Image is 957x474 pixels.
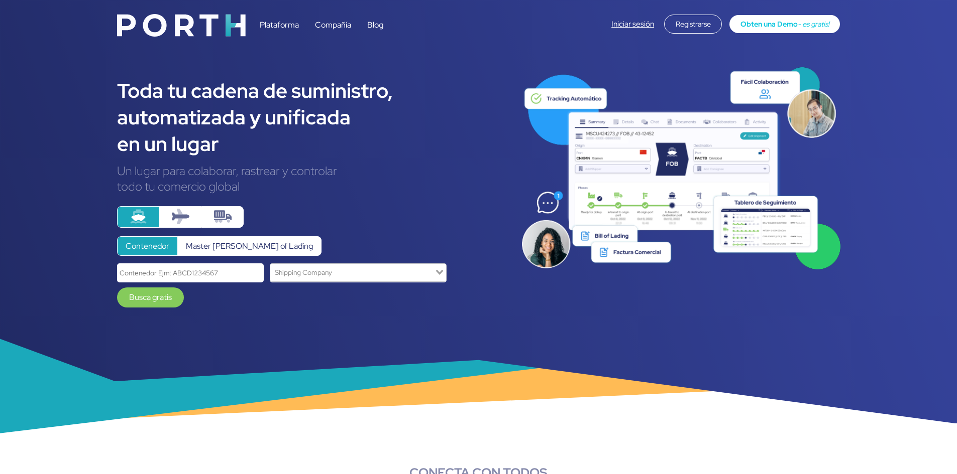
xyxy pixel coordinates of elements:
div: Un lugar para colaborar, rastrear y controlar [117,163,506,179]
div: Registrarse [664,15,722,34]
div: en un lugar [117,130,506,157]
div: Search for option [270,263,447,282]
a: Blog [367,20,383,30]
a: Compañía [315,20,351,30]
a: Iniciar sesión [611,19,654,29]
img: plane.svg [172,208,189,225]
div: todo tu comercio global [117,179,506,194]
a: Registrarse [664,19,722,29]
a: Obten una Demo- es gratis! [729,15,840,33]
span: - es gratis! [798,19,829,29]
img: ship.svg [130,208,147,225]
label: Contenedor [117,236,178,256]
a: Plataforma [260,20,299,30]
div: automatizada y unificada [117,104,506,130]
label: Master [PERSON_NAME] of Lading [177,236,322,256]
img: truck-container.svg [214,208,232,225]
input: Search for option [271,266,434,279]
input: Contenedor Ejm: ABCD1234567 [117,263,264,282]
a: Busca gratis [117,287,184,307]
span: Obten una Demo [740,19,798,29]
div: Toda tu cadena de suministro, [117,77,506,104]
